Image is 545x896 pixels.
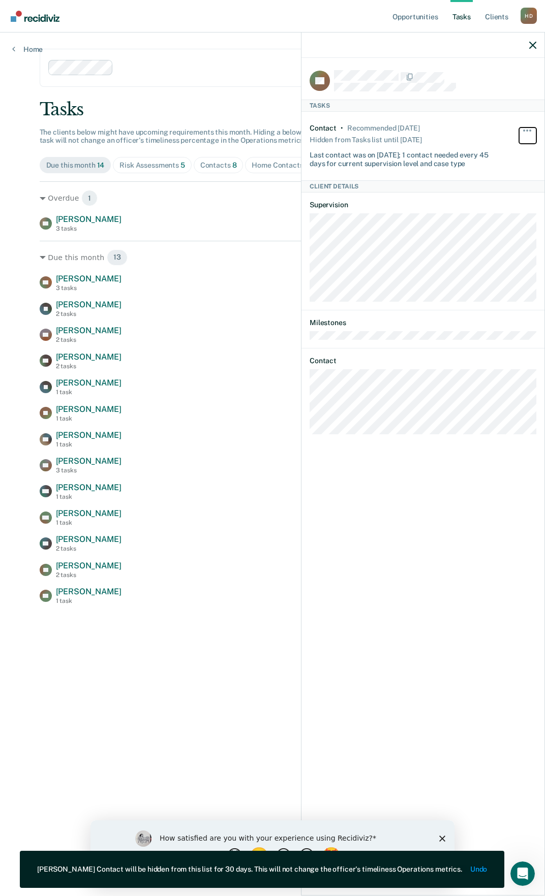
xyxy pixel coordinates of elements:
[301,100,544,112] div: Tasks
[180,161,185,169] span: 5
[12,45,43,54] a: Home
[56,456,122,466] span: [PERSON_NAME]
[310,357,536,365] dt: Contact
[56,352,122,362] span: [PERSON_NAME]
[56,534,122,544] span: [PERSON_NAME]
[310,147,499,168] div: Last contact was on [DATE]; 1 contact needed every 45 days for current supervision level and case...
[46,161,105,170] div: Due this month
[56,378,122,388] span: [PERSON_NAME]
[310,201,536,209] dt: Supervision
[200,161,237,170] div: Contacts
[56,519,122,526] div: 1 task
[510,861,535,886] iframe: Intercom live chat
[56,300,122,309] span: [PERSON_NAME]
[341,124,343,133] div: •
[40,249,506,266] div: Due this month
[11,11,59,22] img: Recidiviz
[56,310,122,317] div: 2 tasks
[37,865,462,874] div: [PERSON_NAME] Contact will be hidden from this list for 30 days. This will not change the officer...
[56,587,122,596] span: [PERSON_NAME]
[470,865,487,874] button: Undo
[56,274,122,283] span: [PERSON_NAME]
[56,493,122,500] div: 1 task
[56,284,122,292] div: 3 tasks
[90,820,455,886] iframe: Survey by Kim from Recidiviz
[56,545,122,552] div: 2 tasks
[310,318,536,327] dt: Milestones
[56,571,122,579] div: 2 tasks
[40,190,506,206] div: Overdue
[56,225,122,232] div: 3 tasks
[347,124,419,133] div: Recommended 4 days ago
[119,161,185,170] div: Risk Assessments
[252,161,309,170] div: Home Contacts
[310,124,337,133] div: Contact
[301,180,544,193] div: Client Details
[56,363,122,370] div: 2 tasks
[56,467,122,474] div: 3 tasks
[107,249,128,266] span: 13
[56,415,122,422] div: 1 task
[40,128,306,145] span: The clients below might have upcoming requirements this month. Hiding a below task will not chang...
[56,430,122,440] span: [PERSON_NAME]
[56,404,122,414] span: [PERSON_NAME]
[232,161,237,169] span: 8
[521,8,537,24] div: H D
[56,483,122,492] span: [PERSON_NAME]
[56,326,122,335] span: [PERSON_NAME]
[56,597,122,604] div: 1 task
[56,508,122,518] span: [PERSON_NAME]
[521,8,537,24] button: Profile dropdown button
[56,561,122,570] span: [PERSON_NAME]
[56,389,122,396] div: 1 task
[97,161,105,169] span: 14
[56,214,122,224] span: [PERSON_NAME]
[40,99,506,120] div: Tasks
[310,133,422,147] div: Hidden from Tasks list until [DATE]
[56,336,122,343] div: 2 tasks
[81,190,98,206] span: 1
[56,441,122,448] div: 1 task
